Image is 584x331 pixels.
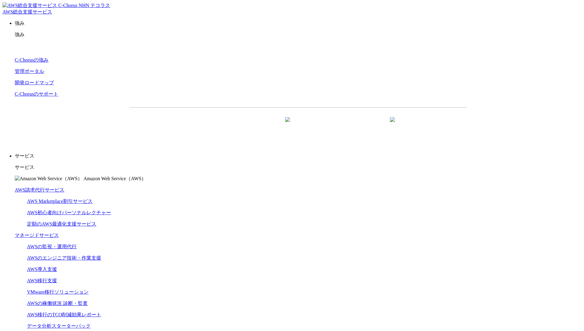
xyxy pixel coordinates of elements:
p: サービス [15,164,582,171]
a: 定額のAWS最適化支援サービス [27,221,96,226]
a: C-Chorusのサポート [15,91,58,97]
a: AWSのエンジニア技術・作業支援 [27,255,101,261]
a: AWSの稼働状況 診断・監査 [27,301,88,306]
a: VMware移行ソリューション [27,289,89,295]
a: AWS初心者向けパーソナルレクチャー [27,210,111,215]
p: 強み [15,20,582,27]
a: AWS Marketplace割引サービス [27,199,93,204]
a: AWS移行のTCO削減効果レポート [27,312,101,317]
p: サービス [15,153,582,159]
img: AWS総合支援サービス C-Chorus [2,2,78,9]
a: まずは相談する [301,117,400,133]
a: 管理ポータル [15,69,44,74]
a: AWSの監視・運用代行 [27,244,77,249]
img: Amazon Web Service（AWS） [15,176,82,182]
a: マネージドサービス [15,233,59,238]
img: 矢印 [285,117,290,133]
p: 強み [15,32,582,38]
a: AWS導入支援 [27,267,57,272]
a: AWS移行支援 [27,278,57,283]
a: C-Chorusの強み [15,57,48,63]
a: AWS請求代行サービス [15,187,64,192]
a: AWS総合支援サービス C-Chorus NHN テコラスAWS総合支援サービス [2,3,110,14]
span: Amazon Web Service（AWS） [83,176,146,181]
a: データ分析スターターパック [27,323,91,329]
a: 開発ロードマップ [15,80,54,85]
img: 矢印 [390,117,395,133]
a: 資料を請求する [197,117,295,133]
